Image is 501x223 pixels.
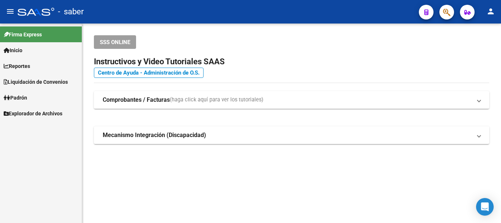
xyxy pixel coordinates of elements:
mat-icon: menu [6,7,15,16]
button: SSS ONLINE [94,35,136,49]
span: SSS ONLINE [100,39,130,46]
div: Open Intercom Messenger [476,198,494,216]
strong: Mecanismo Integración (Discapacidad) [103,131,206,139]
mat-expansion-panel-header: Comprobantes / Facturas(haga click aquí para ver los tutoriales) [94,91,489,109]
span: Firma Express [4,30,42,39]
span: - saber [58,4,84,20]
mat-expansion-panel-header: Mecanismo Integración (Discapacidad) [94,126,489,144]
span: Liquidación de Convenios [4,78,68,86]
span: Explorador de Archivos [4,109,62,118]
span: Reportes [4,62,30,70]
h2: Instructivos y Video Tutoriales SAAS [94,55,489,69]
span: (haga click aquí para ver los tutoriales) [170,96,263,104]
a: Centro de Ayuda - Administración de O.S. [94,68,204,78]
strong: Comprobantes / Facturas [103,96,170,104]
mat-icon: person [486,7,495,16]
span: Inicio [4,46,22,54]
span: Padrón [4,94,27,102]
